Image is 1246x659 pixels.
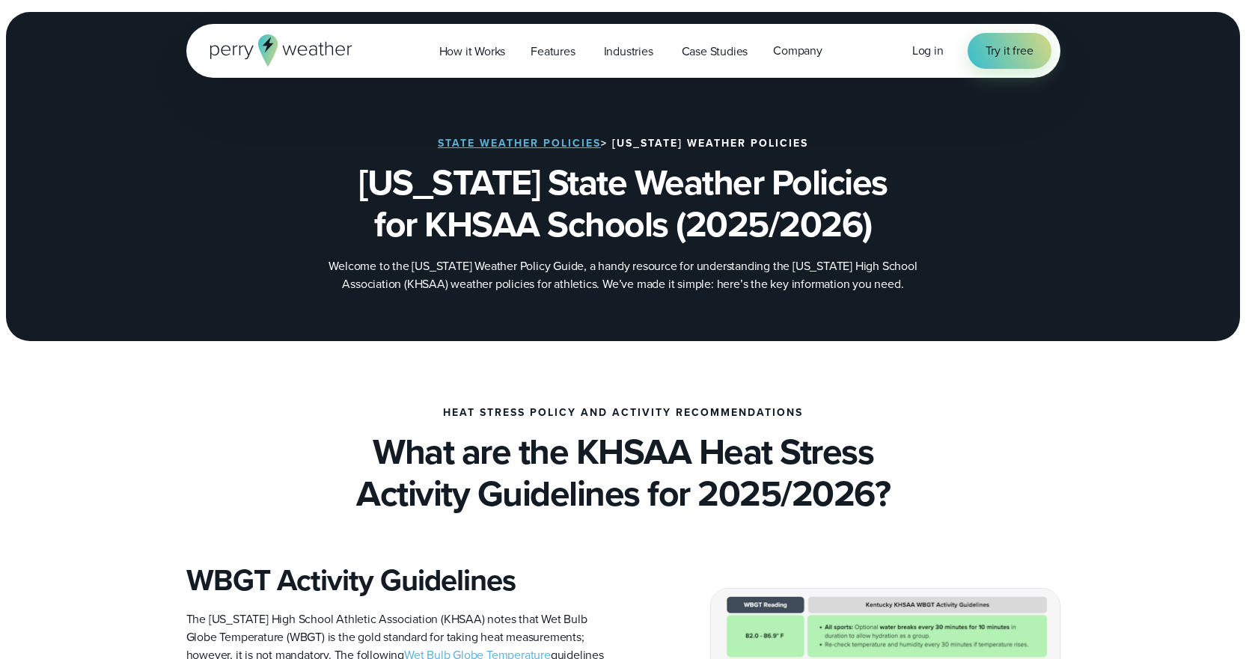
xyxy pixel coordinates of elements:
span: Try it free [986,42,1033,60]
h2: What are the KHSAA Heat Stress Activity Guidelines for 2025/2026? [186,431,1060,515]
a: Case Studies [669,36,761,67]
a: Try it free [968,33,1051,69]
a: Log in [912,42,944,60]
span: Log in [912,42,944,59]
span: How it Works [439,43,506,61]
h3: > [US_STATE] Weather Policies [438,138,808,150]
a: How it Works [427,36,519,67]
h1: [US_STATE] State Weather Policies for KHSAA Schools (2025/2026) [261,162,986,245]
p: Welcome to the [US_STATE] Weather Policy Guide, a handy resource for understanding the [US_STATE]... [324,257,923,293]
span: Industries [604,43,653,61]
span: Case Studies [682,43,748,61]
span: Company [773,42,822,60]
a: State Weather Policies [438,135,601,151]
p: Heat Stress Policy and Activity Recommendations [443,407,803,419]
h3: WBGT Activity Guidelines [186,563,611,598]
span: Features [531,43,575,61]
